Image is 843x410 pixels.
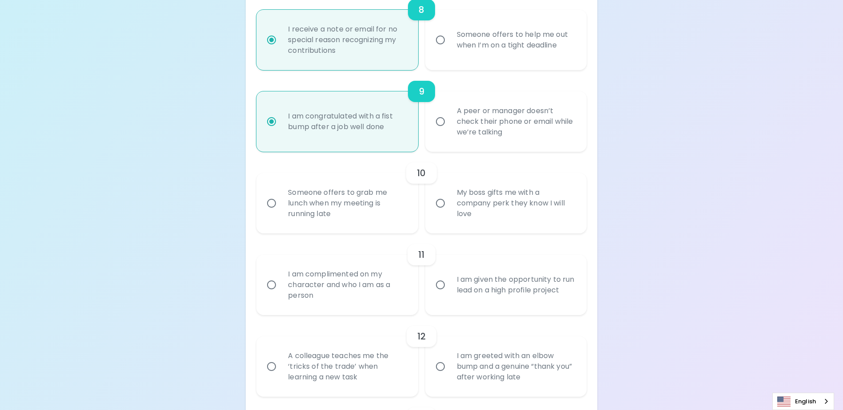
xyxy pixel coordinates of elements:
div: Language [772,393,834,410]
div: choice-group-check [256,233,586,315]
div: A colleague teaches me the ‘tricks of the trade’ when learning a new task [281,340,413,393]
h6: 9 [419,84,424,99]
div: I receive a note or email for no special reason recognizing my contributions [281,13,413,67]
h6: 11 [418,248,424,262]
a: English [773,393,834,410]
div: I am congratulated with a fist bump after a job well done [281,100,413,143]
div: choice-group-check [256,315,586,397]
div: My boss gifts me with a company perk they know I will love [450,177,582,230]
aside: Language selected: English [772,393,834,410]
div: A peer or manager doesn’t check their phone or email while we’re talking [450,95,582,148]
div: I am given the opportunity to run lead on a high profile project [450,264,582,306]
div: I am greeted with an elbow bump and a genuine “thank you” after working late [450,340,582,393]
div: choice-group-check [256,70,586,152]
div: Someone offers to grab me lunch when my meeting is running late [281,177,413,230]
div: Someone offers to help me out when I’m on a tight deadline [450,19,582,61]
div: choice-group-check [256,152,586,233]
h6: 10 [417,166,426,180]
h6: 8 [419,3,424,17]
h6: 12 [417,329,426,343]
div: I am complimented on my character and who I am as a person [281,258,413,311]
